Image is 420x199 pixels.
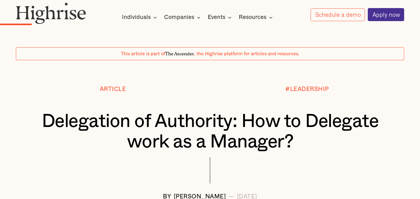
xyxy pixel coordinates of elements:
[100,86,126,93] div: Article
[239,14,266,21] div: Resources
[164,14,202,21] div: Companies
[208,14,225,21] div: Events
[208,14,233,21] div: Events
[285,86,329,93] div: #LEADERSHIP
[165,50,194,56] span: The Ascender
[368,8,404,21] a: Apply now
[164,14,194,21] div: Companies
[16,2,86,24] img: Highrise logo
[32,111,388,152] h1: Delegation of Authority: How to Delegate work as a Manager?
[122,14,151,21] div: Individuals
[194,52,299,56] span: , the Highrise platform for articles and resources.
[311,8,365,21] a: Schedule a demo
[239,14,275,21] div: Resources
[122,14,159,21] div: Individuals
[121,52,165,56] span: This article is part of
